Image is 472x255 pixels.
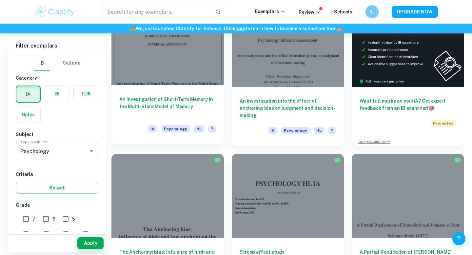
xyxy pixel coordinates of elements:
[32,231,36,238] span: 4
[368,8,376,15] h6: KL
[52,215,55,223] span: 6
[208,125,216,132] span: 7
[255,8,285,15] p: Exemplars
[365,5,379,18] button: KL
[430,120,456,127] span: Promoted
[148,125,157,132] span: IA
[53,231,56,238] span: 3
[454,157,461,164] img: Marked
[328,127,336,134] span: 7
[16,74,98,82] h6: Category
[20,139,48,145] label: Type a subject
[34,55,80,71] div: Filter type choice
[72,215,75,223] span: 5
[32,215,35,223] span: 7
[232,3,344,146] a: An investigation into the effect of anchoring bias on judgment and decision-makingIAPsychologyHL7
[34,5,76,18] img: Clastify logo
[268,127,277,134] span: IA
[452,232,465,245] button: Help and Feedback
[16,182,98,194] button: Select
[1,25,471,32] h6: We just launched Clastify for Schools. Click to learn how to become a school partner.
[299,9,321,16] p: Review
[428,106,434,111] span: 🎯
[352,3,464,146] a: Want full marks on yourIA? Get expert feedback from an IB examiner!PromotedAdvertise with Clastify
[130,26,136,31] span: 🏫
[63,55,80,71] button: College
[72,231,75,238] span: 2
[111,3,224,146] a: An Investigation of Short-Term Memory in the Multi-Store Model of MemoryIAPsychologyHL7
[281,127,310,134] span: Psychology
[334,9,352,14] a: Schools
[16,107,40,123] button: Notes
[45,86,69,102] button: EE
[392,6,438,18] button: UPGRADE NOW
[8,37,106,55] h6: Filter exemplars
[34,55,49,71] button: IB
[16,171,98,178] h6: Criteria
[16,86,40,102] button: IA
[334,157,341,164] img: Marked
[240,97,336,119] h6: An investigation into the effect of anchoring bias on judgment and decision-making
[103,3,210,21] input: Search for any exemplars...
[235,26,246,31] a: here
[16,202,98,209] h6: Grade
[352,3,464,87] img: Thumbnail
[92,231,94,238] span: 1
[161,125,190,132] span: Psychology
[16,131,98,138] h6: Subject
[358,140,390,144] a: Advertise with Clastify
[337,26,342,31] span: 🏫
[87,147,96,156] button: Open
[360,97,456,112] h6: Want full marks on your IA ? Get expert feedback from an IB examiner!
[214,157,221,164] img: Marked
[119,96,216,117] h6: An Investigation of Short-Term Memory in the Multi-Store Model of Memory
[77,237,104,249] button: Apply
[74,86,98,102] button: TOK
[194,125,204,132] span: HL
[314,127,324,134] span: HL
